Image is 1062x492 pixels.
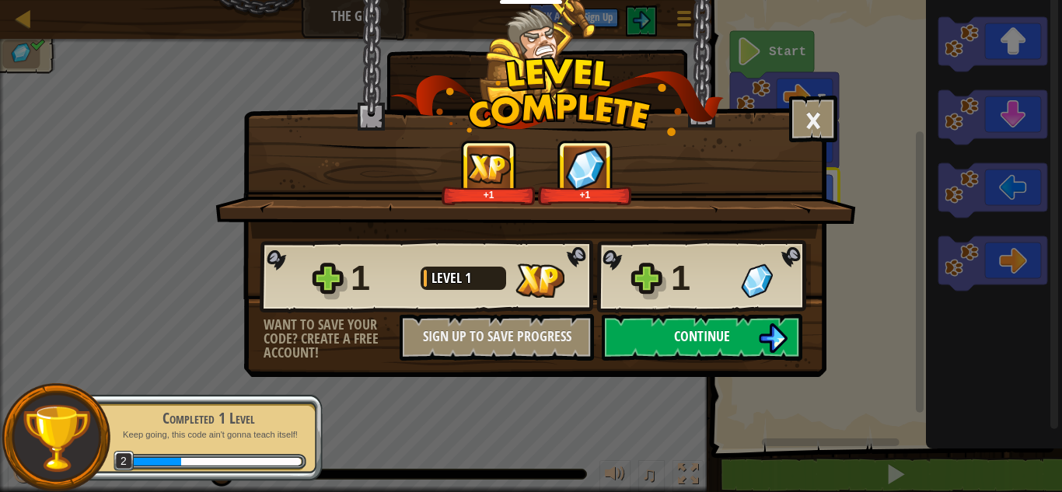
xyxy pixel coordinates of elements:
img: Gems Gained [565,147,606,190]
img: level_complete.png [390,58,724,136]
span: Level [431,268,465,288]
img: Gems Gained [741,263,773,298]
span: Continue [674,326,730,346]
div: +1 [541,189,629,201]
div: 1 [671,253,732,303]
img: XP Gained [515,263,564,298]
span: 2 [114,451,134,472]
div: 1 [351,253,411,303]
div: Completed 1 Level [110,407,306,429]
span: 1 [465,268,471,288]
button: Sign Up to Save Progress [400,314,594,361]
img: trophy.png [21,403,92,473]
button: × [789,96,837,142]
div: +1 [445,189,533,201]
button: Continue [602,314,802,361]
div: Want to save your code? Create a free account! [264,318,400,360]
img: XP Gained [467,153,511,183]
img: Continue [758,323,788,353]
p: Keep going, this code ain't gonna teach itself! [110,429,306,441]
